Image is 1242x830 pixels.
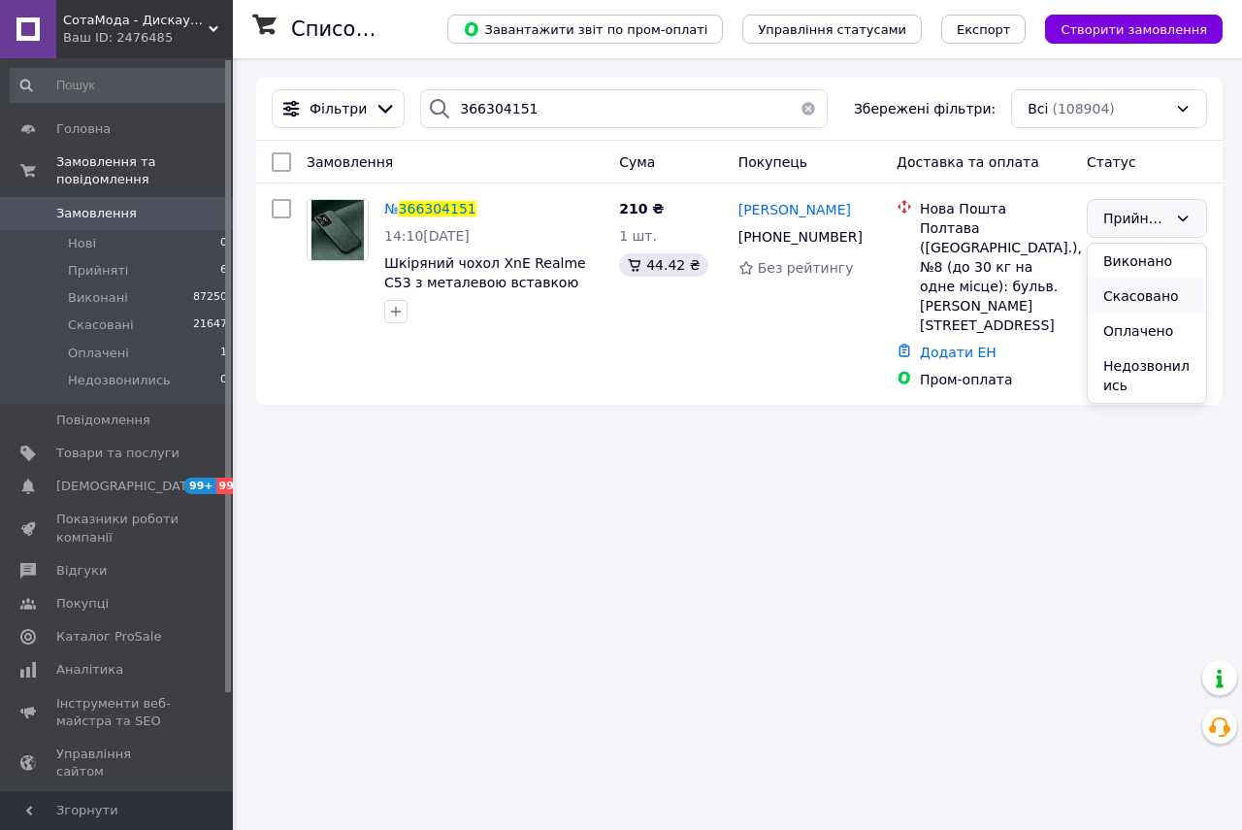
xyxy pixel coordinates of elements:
span: Каталог ProSale [56,628,161,646]
span: 210 ₴ [619,201,664,216]
button: Створити замовлення [1045,15,1223,44]
span: Фільтри [310,99,367,118]
span: Управління сайтом [56,746,180,780]
span: Cума [619,154,655,170]
span: Показники роботи компанії [56,511,180,546]
span: 1 шт. [619,228,657,244]
span: Без рейтингу [758,260,854,276]
span: Управління статусами [758,22,906,37]
span: СотаМода - Дискаунтер аксесуарів [63,12,209,29]
li: Оплачено [1088,314,1206,349]
button: Експорт [941,15,1027,44]
span: Покупець [738,154,807,170]
span: Створити замовлення [1061,22,1207,37]
span: 99+ [184,478,216,494]
span: Головна [56,120,111,138]
span: Виконані [68,289,128,307]
li: Скасовано [1088,279,1206,314]
span: Інструменти веб-майстра та SEO [56,695,180,730]
span: Статус [1087,154,1136,170]
span: Всі [1028,99,1048,118]
span: Повідомлення [56,412,150,429]
span: Завантажити звіт по пром-оплаті [463,20,707,38]
span: 0 [220,372,227,389]
div: Нова Пошта [920,199,1071,218]
li: Виконано [1088,244,1206,279]
a: Шкіряний чохол XnE Realme C53 з металевою вставкою (Реалми С53) [384,255,586,310]
a: Створити замовлення [1026,20,1223,36]
li: Недозвонились [1088,349,1206,403]
span: Відгуки [56,562,107,580]
div: Прийнято [1103,208,1167,229]
span: Замовлення та повідомлення [56,153,233,188]
span: Аналітика [56,661,123,679]
div: Ваш ID: 2476485 [63,29,233,47]
span: Прийняті [68,262,128,280]
button: Завантажити звіт по пром-оплаті [447,15,723,44]
span: 21647 [193,316,227,334]
span: Недозвонились [68,372,171,389]
span: Замовлення [56,205,137,222]
span: Доставка та оплата [897,154,1039,170]
h1: Список замовлень [291,17,488,41]
span: 87250 [193,289,227,307]
img: Фото товару [311,200,363,260]
span: Товари та послуги [56,445,180,462]
button: Управління статусами [742,15,922,44]
a: Фото товару [307,199,369,261]
span: 14:10[DATE] [384,228,470,244]
span: Скасовані [68,316,134,334]
div: Пром-оплата [920,370,1071,389]
span: (108904) [1052,101,1114,116]
span: 99+ [216,478,248,494]
button: Очистить [789,89,828,128]
span: 0 [220,235,227,252]
span: Замовлення [307,154,393,170]
input: Пошук за номером замовлення, ПІБ покупця, номером телефону, Email, номером накладної [420,89,828,128]
span: 366304151 [399,201,476,216]
span: 1 [220,345,227,362]
span: Нові [68,235,96,252]
a: №366304151 [384,201,476,216]
span: Оплачені [68,345,129,362]
span: 6 [220,262,227,280]
div: 44.42 ₴ [619,253,707,277]
span: [PHONE_NUMBER] [738,229,863,245]
div: Полтава ([GEOGRAPHIC_DATA].), №8 (до 30 кг на одне місце): бульв. [PERSON_NAME][STREET_ADDRESS] [920,218,1071,335]
span: Експорт [957,22,1011,37]
span: Покупці [56,595,109,613]
span: № [384,201,399,216]
span: [PERSON_NAME] [738,202,851,217]
a: [PERSON_NAME] [738,200,851,219]
input: Пошук [10,68,229,103]
span: [DEMOGRAPHIC_DATA] [56,478,200,495]
a: Додати ЕН [920,345,997,360]
span: Збережені фільтри: [854,99,996,118]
